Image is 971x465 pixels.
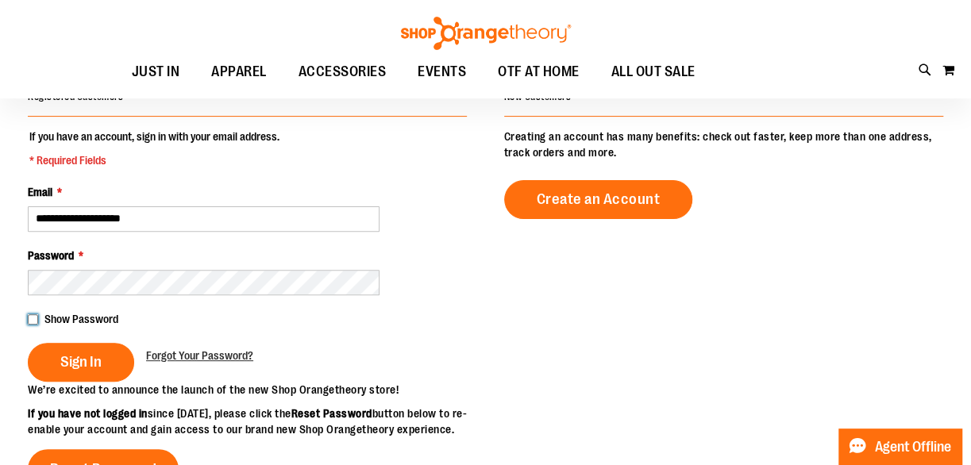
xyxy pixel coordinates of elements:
[611,54,695,90] span: ALL OUT SALE
[504,129,943,160] p: Creating an account has many benefits: check out faster, keep more than one address, track orders...
[44,313,118,325] span: Show Password
[838,428,961,465] button: Agent Offline
[28,129,281,168] legend: If you have an account, sign in with your email address.
[537,190,661,208] span: Create an Account
[146,348,253,363] a: Forgot Your Password?
[299,54,387,90] span: ACCESSORIES
[60,353,102,371] span: Sign In
[28,249,74,262] span: Password
[29,152,279,168] span: * Required Fields
[146,349,253,362] span: Forgot Your Password?
[504,180,693,219] a: Create an Account
[28,407,148,420] strong: If you have not logged in
[399,17,573,50] img: Shop Orangetheory
[28,405,486,437] p: since [DATE], please click the button below to re-enable your account and gain access to our bran...
[875,440,951,455] span: Agent Offline
[28,186,52,198] span: Email
[132,54,180,90] span: JUST IN
[418,54,466,90] span: EVENTS
[211,54,267,90] span: APPAREL
[28,343,134,382] button: Sign In
[28,382,486,398] p: We’re excited to announce the launch of the new Shop Orangetheory store!
[498,54,580,90] span: OTF AT HOME
[291,407,372,420] strong: Reset Password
